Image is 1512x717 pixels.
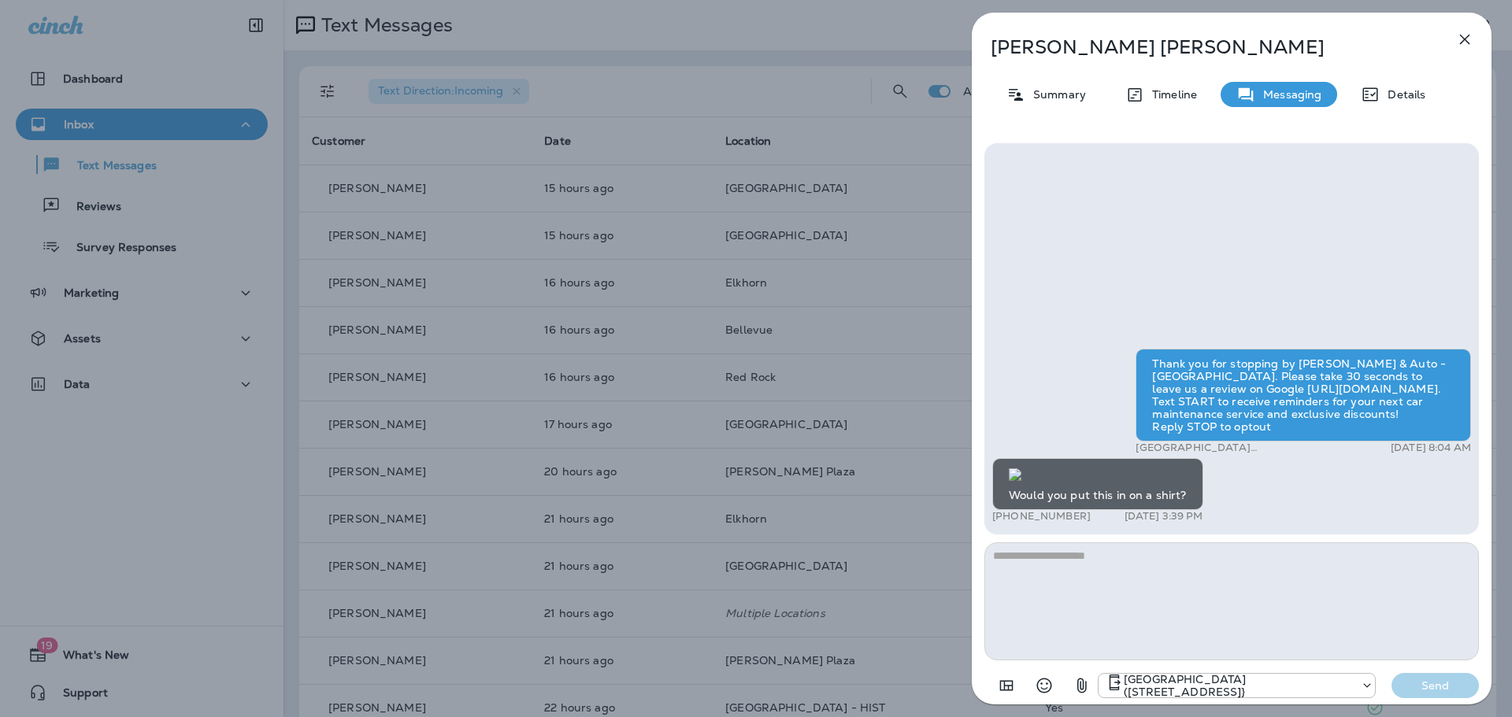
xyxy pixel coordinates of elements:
button: Add in a premade template [991,670,1022,701]
div: Would you put this in on a shirt? [992,458,1203,510]
p: [DATE] 3:39 PM [1125,510,1203,523]
p: Details [1380,88,1425,101]
p: [PERSON_NAME] [PERSON_NAME] [991,36,1421,58]
div: +1 (402) 697-9775 [1099,673,1375,698]
img: twilio-download [1009,468,1021,481]
p: Summary [1025,88,1086,101]
div: Thank you for stopping by [PERSON_NAME] & Auto - [GEOGRAPHIC_DATA]. Please take 30 seconds to lea... [1136,349,1471,442]
p: [PHONE_NUMBER] [992,510,1091,523]
p: [DATE] 8:04 AM [1391,442,1471,454]
button: Select an emoji [1028,670,1060,701]
p: [GEOGRAPHIC_DATA] ([STREET_ADDRESS]} [1124,673,1353,698]
p: Messaging [1255,88,1321,101]
p: [GEOGRAPHIC_DATA] ([STREET_ADDRESS]} [1136,442,1336,454]
p: Timeline [1144,88,1197,101]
